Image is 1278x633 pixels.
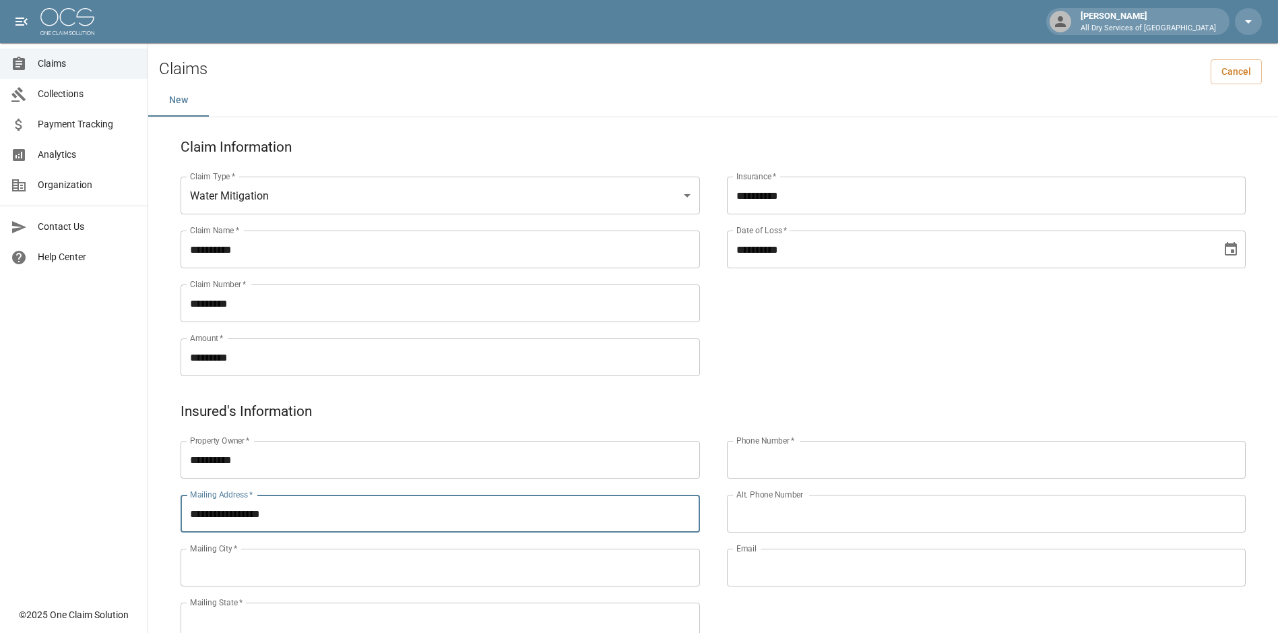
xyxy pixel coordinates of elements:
[1217,236,1244,263] button: Choose date, selected date is Jul 18, 2025
[190,489,253,500] label: Mailing Address
[736,489,803,500] label: Alt. Phone Number
[8,8,35,35] button: open drawer
[38,178,137,192] span: Organization
[1075,9,1221,34] div: [PERSON_NAME]
[38,220,137,234] span: Contact Us
[1081,23,1216,34] p: All Dry Services of [GEOGRAPHIC_DATA]
[190,435,250,446] label: Property Owner
[38,117,137,131] span: Payment Tracking
[190,224,239,236] label: Claim Name
[190,597,243,608] label: Mailing State
[736,171,776,182] label: Insurance
[38,250,137,264] span: Help Center
[38,87,137,101] span: Collections
[190,278,246,290] label: Claim Number
[40,8,94,35] img: ocs-logo-white-transparent.png
[1211,59,1262,84] a: Cancel
[190,332,224,344] label: Amount
[38,148,137,162] span: Analytics
[38,57,137,71] span: Claims
[190,543,238,554] label: Mailing City
[148,84,209,117] button: New
[159,59,207,79] h2: Claims
[736,543,757,554] label: Email
[736,224,787,236] label: Date of Loss
[148,84,1278,117] div: dynamic tabs
[19,608,129,622] div: © 2025 One Claim Solution
[736,435,794,446] label: Phone Number
[181,177,700,214] div: Water Mitigation
[190,171,235,182] label: Claim Type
